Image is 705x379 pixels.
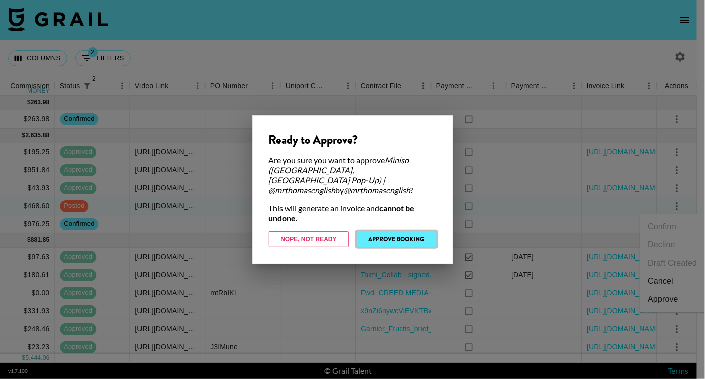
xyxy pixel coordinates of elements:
[269,132,437,147] div: Ready to Approve?
[269,203,437,223] div: This will generate an invoice and .
[269,155,409,195] em: Miniso ([GEOGRAPHIC_DATA], [GEOGRAPHIC_DATA] Pop-Up) | @mrthomasenglish
[269,155,437,195] div: Are you sure you want to approve by ?
[269,203,415,223] strong: cannot be undone
[357,231,437,247] button: Approve Booking
[269,231,349,247] button: Nope, Not Ready
[344,185,411,195] em: @ mrthomasenglish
